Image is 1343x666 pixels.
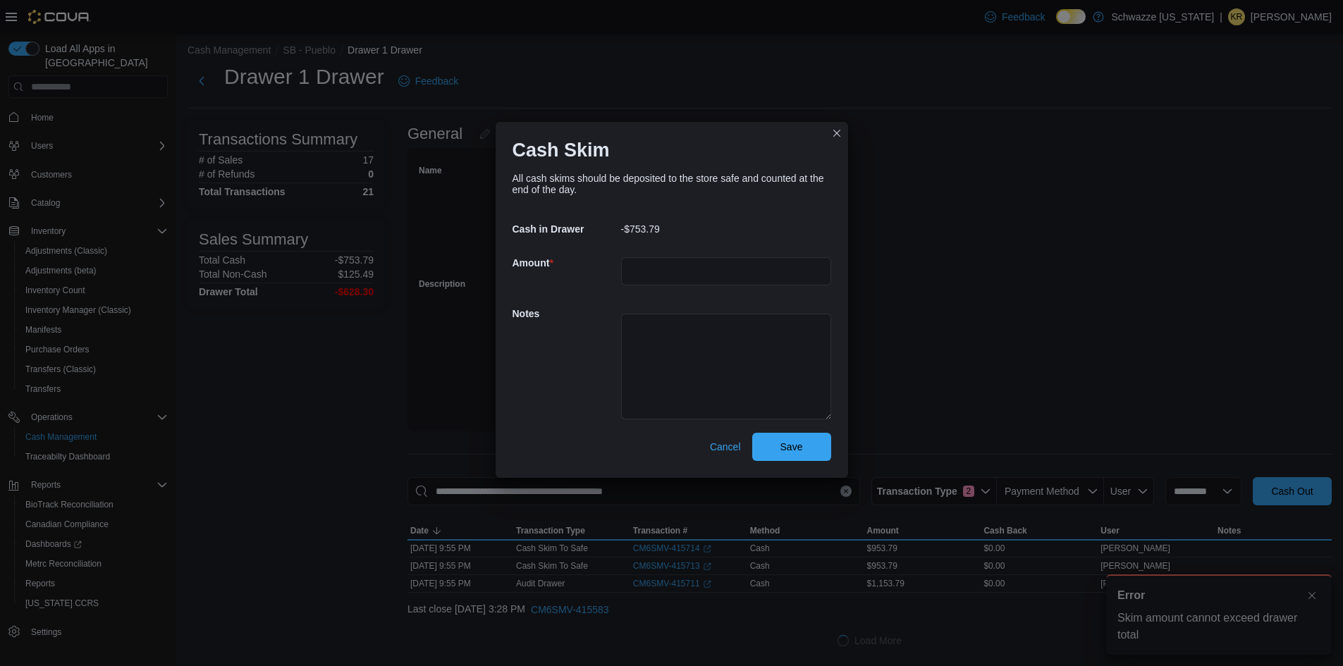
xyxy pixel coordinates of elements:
p: -$753.79 [621,223,660,235]
h5: Notes [513,300,618,328]
button: Save [752,433,831,461]
h5: Cash in Drawer [513,215,618,243]
button: Closes this modal window [828,125,845,142]
button: Cancel [704,433,747,461]
h5: Amount [513,249,618,277]
h1: Cash Skim [513,139,610,161]
div: All cash skims should be deposited to the store safe and counted at the end of the day. [513,173,831,195]
span: Save [780,440,803,454]
span: Cancel [710,440,741,454]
